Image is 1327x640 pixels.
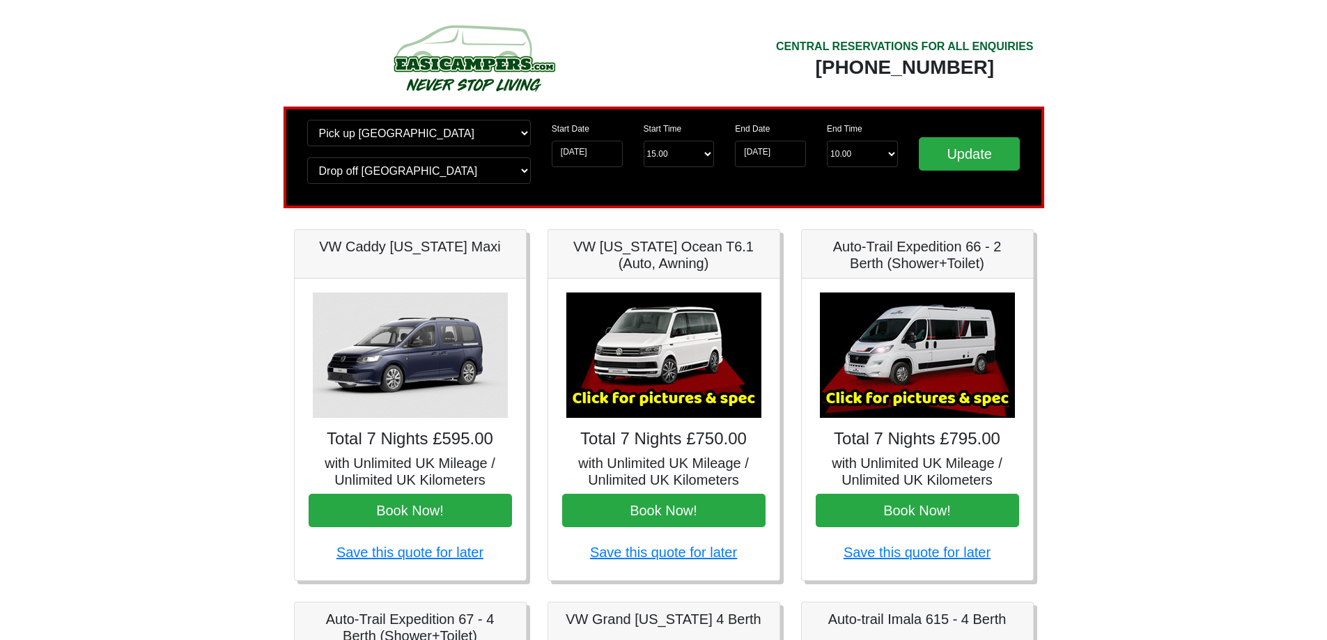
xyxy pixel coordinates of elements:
[816,494,1019,527] button: Book Now!
[309,238,512,255] h5: VW Caddy [US_STATE] Maxi
[776,38,1034,55] div: CENTRAL RESERVATIONS FOR ALL ENQUIRIES
[644,123,682,135] label: Start Time
[309,429,512,449] h4: Total 7 Nights £595.00
[844,545,991,560] a: Save this quote for later
[816,455,1019,488] h5: with Unlimited UK Mileage / Unlimited UK Kilometers
[735,123,770,135] label: End Date
[562,494,766,527] button: Book Now!
[562,238,766,272] h5: VW [US_STATE] Ocean T6.1 (Auto, Awning)
[341,19,606,96] img: campers-checkout-logo.png
[309,494,512,527] button: Book Now!
[816,611,1019,627] h5: Auto-trail Imala 615 - 4 Berth
[827,123,862,135] label: End Time
[820,292,1015,418] img: Auto-Trail Expedition 66 - 2 Berth (Shower+Toilet)
[590,545,737,560] a: Save this quote for later
[562,455,766,488] h5: with Unlimited UK Mileage / Unlimited UK Kilometers
[919,137,1021,171] input: Update
[566,292,761,418] img: VW California Ocean T6.1 (Auto, Awning)
[309,455,512,488] h5: with Unlimited UK Mileage / Unlimited UK Kilometers
[313,292,508,418] img: VW Caddy California Maxi
[552,141,623,167] input: Start Date
[562,429,766,449] h4: Total 7 Nights £750.00
[816,429,1019,449] h4: Total 7 Nights £795.00
[735,141,806,167] input: Return Date
[816,238,1019,272] h5: Auto-Trail Expedition 66 - 2 Berth (Shower+Toilet)
[552,123,589,135] label: Start Date
[776,55,1034,80] div: [PHONE_NUMBER]
[336,545,483,560] a: Save this quote for later
[562,611,766,627] h5: VW Grand [US_STATE] 4 Berth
